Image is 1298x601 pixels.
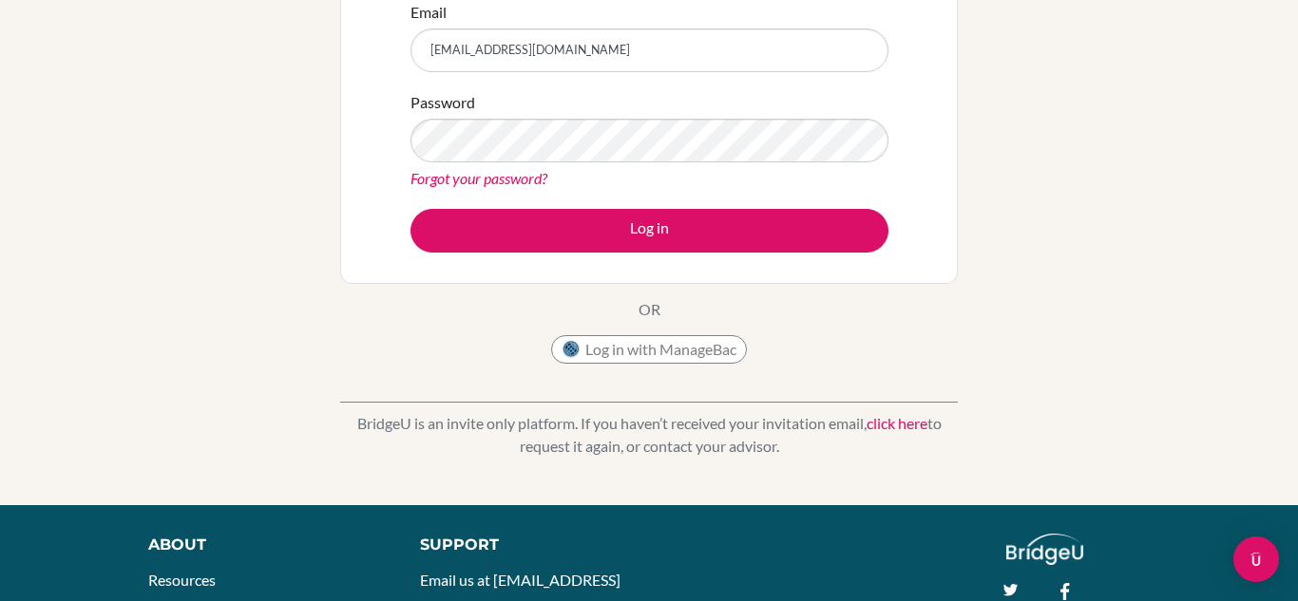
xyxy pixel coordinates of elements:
[639,298,660,321] p: OR
[867,414,927,432] a: click here
[1233,536,1279,582] div: Open Intercom Messenger
[148,534,377,556] div: About
[551,335,747,364] button: Log in with ManageBac
[420,534,630,556] div: Support
[1006,534,1083,565] img: logo_white@2x-f4f0deed5e89b7ecb1c2cc34c3e3d731f90f0f143d5ea2071677605dd97b5244.png
[410,169,547,187] a: Forgot your password?
[340,412,958,458] p: BridgeU is an invite only platform. If you haven’t received your invitation email, to request it ...
[410,1,447,24] label: Email
[410,209,888,253] button: Log in
[410,91,475,114] label: Password
[148,571,216,589] a: Resources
